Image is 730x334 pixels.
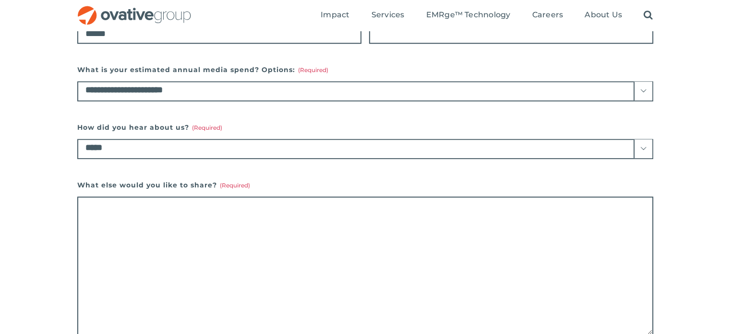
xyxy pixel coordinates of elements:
span: (Required) [298,66,328,74]
span: (Required) [192,124,222,131]
span: Services [371,10,405,20]
a: Impact [321,10,349,21]
a: OG_Full_horizontal_RGB [77,5,192,14]
a: EMRge™ Technology [426,10,510,21]
label: How did you hear about us? [77,121,653,134]
label: What else would you like to share? [77,178,653,192]
a: Search [644,10,653,21]
label: What is your estimated annual media spend? Options: [77,63,653,76]
span: EMRge™ Technology [426,10,510,20]
a: About Us [585,10,622,21]
span: Impact [321,10,349,20]
span: Careers [532,10,563,20]
a: Careers [532,10,563,21]
span: (Required) [220,182,250,189]
a: Services [371,10,405,21]
span: About Us [585,10,622,20]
